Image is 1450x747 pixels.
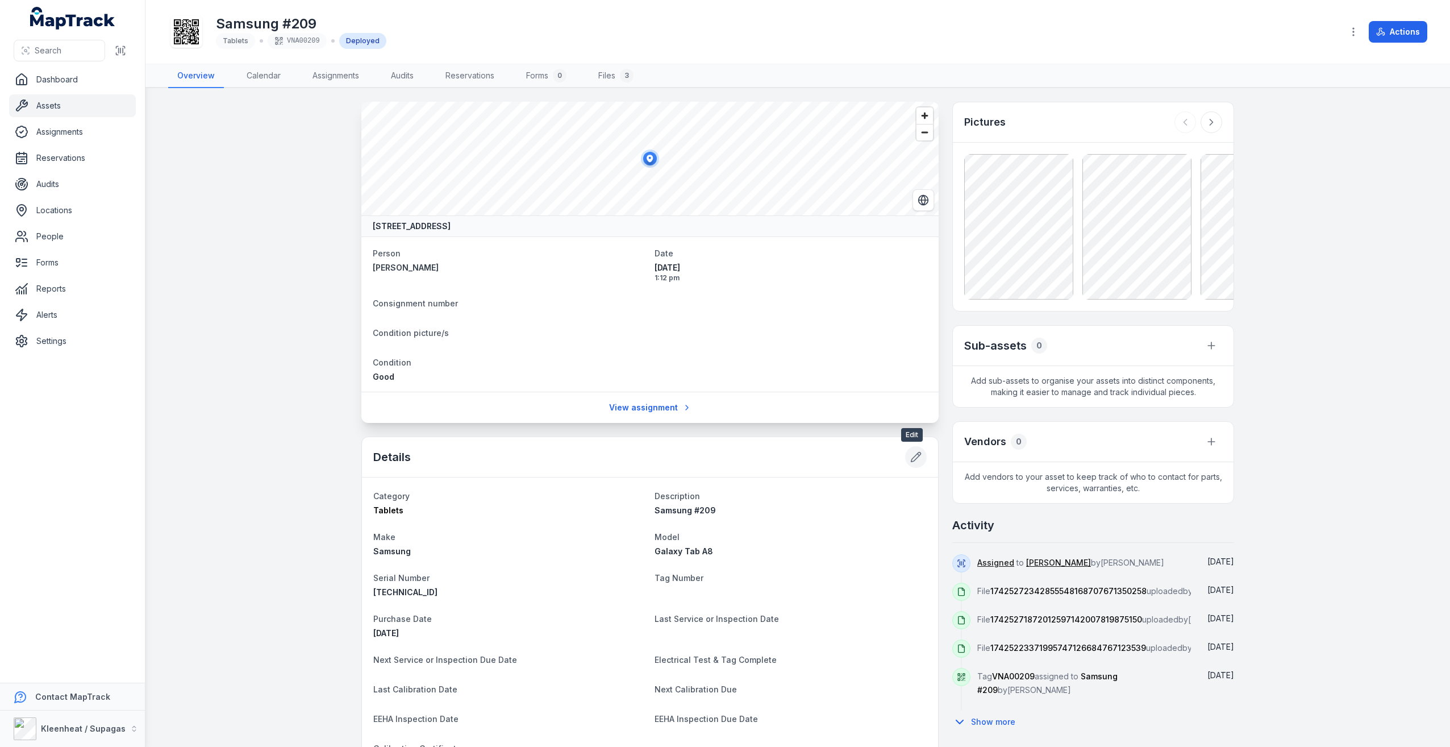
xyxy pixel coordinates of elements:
[1369,21,1427,43] button: Actions
[373,262,645,273] a: [PERSON_NAME]
[373,221,451,232] strong: [STREET_ADDRESS]
[373,684,457,694] span: Last Calibration Date
[952,710,1023,734] button: Show more
[373,491,410,501] span: Category
[373,358,411,367] span: Condition
[964,434,1006,450] h3: Vendors
[373,587,438,597] span: [TECHNICAL_ID]
[9,330,136,352] a: Settings
[238,64,290,88] a: Calendar
[9,147,136,169] a: Reservations
[1207,585,1234,595] span: [DATE]
[9,251,136,274] a: Forms
[990,643,1146,653] span: 17425223371995747126684767123539
[303,64,368,88] a: Assignments
[655,614,779,624] span: Last Service or Inspection Date
[655,262,927,283] time: 07/05/2025, 1:12:11 pm
[373,505,403,515] span: Tablets
[977,558,1164,567] span: to by [PERSON_NAME]
[655,248,673,258] span: Date
[977,586,1256,596] span: File uploaded by [PERSON_NAME]
[901,428,923,442] span: Edit
[913,189,934,211] button: Switch to Satellite View
[373,628,399,638] span: [DATE]
[1031,338,1047,354] div: 0
[977,557,1014,568] a: Assigned
[223,36,248,45] span: Tablets
[9,173,136,196] a: Audits
[268,33,327,49] div: VNA00209
[339,33,386,49] div: Deployed
[9,121,136,143] a: Assignments
[373,449,411,465] h2: Details
[361,102,939,215] canvas: Map
[992,671,1035,681] span: VNA00209
[655,505,716,515] span: Samsung #209
[964,114,1006,130] h3: Pictures
[952,517,994,533] h2: Activity
[655,532,680,542] span: Model
[916,107,933,124] button: Zoom in
[1207,642,1234,651] span: [DATE]
[1207,613,1234,623] time: 21/03/2025, 11:20:19 am
[655,714,758,724] span: EEHA Inspection Due Date
[655,262,927,273] span: [DATE]
[589,64,643,88] a: Files3
[373,298,458,308] span: Consignment number
[9,225,136,248] a: People
[373,614,432,624] span: Purchase Date
[977,671,1118,695] span: Tag assigned to by [PERSON_NAME]
[35,45,61,56] span: Search
[373,546,411,556] span: Samsung
[1207,642,1234,651] time: 21/03/2025, 9:59:43 am
[953,462,1234,503] span: Add vendors to your asset to keep track of who to contact for parts, services, warranties, etc.
[620,69,634,82] div: 3
[9,68,136,91] a: Dashboard
[1207,613,1234,623] span: [DATE]
[990,615,1142,624] span: 17425271872012597142007819875150
[1207,585,1234,595] time: 21/03/2025, 11:21:24 am
[9,94,136,117] a: Assets
[553,69,566,82] div: 0
[30,7,115,30] a: MapTrack
[373,628,399,638] time: 18/03/2025, 12:00:00 am
[1207,557,1234,566] span: [DATE]
[517,64,576,88] a: Forms0
[1207,670,1234,680] span: [DATE]
[9,304,136,326] a: Alerts
[655,546,713,556] span: Galaxy Tab A8
[436,64,503,88] a: Reservations
[373,655,517,665] span: Next Service or Inspection Due Date
[655,491,700,501] span: Description
[373,532,395,542] span: Make
[216,15,386,33] h1: Samsung #209
[9,199,136,222] a: Locations
[916,124,933,140] button: Zoom out
[1011,434,1027,450] div: 0
[168,64,224,88] a: Overview
[373,248,401,258] span: Person
[1026,557,1091,568] a: [PERSON_NAME]
[373,573,430,583] span: Serial Number
[655,273,927,283] span: 1:12 pm
[602,397,699,418] a: View assignment
[1207,557,1234,566] time: 07/05/2025, 1:12:11 pm
[373,372,394,381] span: Good
[1207,670,1234,680] time: 21/03/2025, 9:58:10 am
[41,724,126,733] strong: Kleenheat / Supagas
[382,64,423,88] a: Audits
[655,684,737,694] span: Next Calibration Due
[990,586,1147,596] span: 17425272342855548168707671350258
[977,643,1256,653] span: File uploaded by [PERSON_NAME]
[655,655,777,665] span: Electrical Test & Tag Complete
[14,40,105,61] button: Search
[977,615,1252,624] span: File uploaded by [PERSON_NAME]
[964,338,1027,354] h2: Sub-assets
[35,692,110,702] strong: Contact MapTrack
[655,573,703,583] span: Tag Number
[953,366,1234,407] span: Add sub-assets to organise your assets into distinct components, making it easier to manage and t...
[9,277,136,300] a: Reports
[373,714,459,724] span: EEHA Inspection Date
[373,328,449,338] span: Condition picture/s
